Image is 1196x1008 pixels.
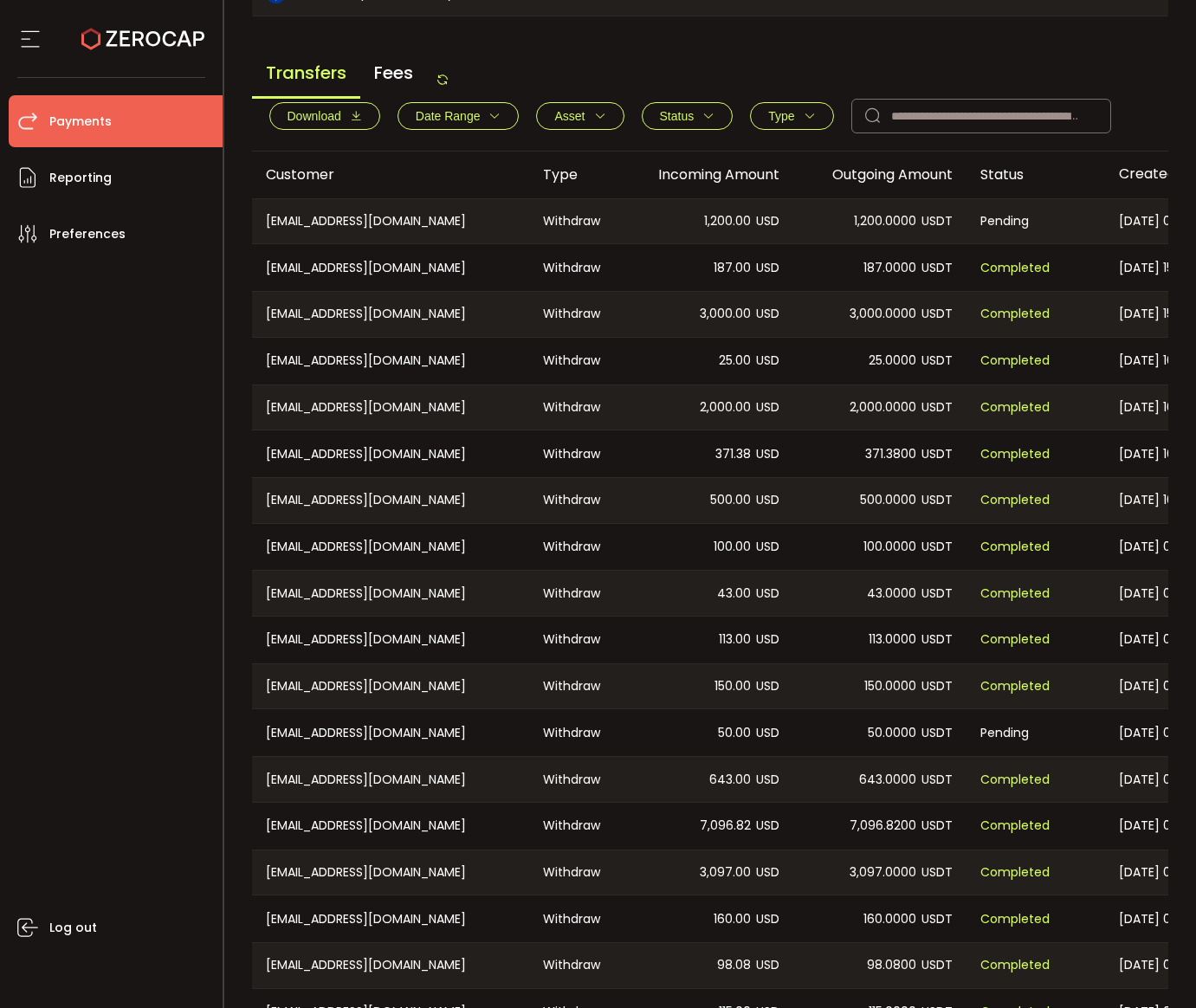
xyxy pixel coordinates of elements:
span: 2,000.00 [700,397,751,417]
span: USD [756,863,779,882]
div: [EMAIL_ADDRESS][DOMAIN_NAME] [252,524,529,571]
span: 3,097.0000 [850,863,916,882]
span: 3,097.00 [700,863,751,882]
div: [EMAIL_ADDRESS][DOMAIN_NAME] [252,478,529,523]
div: Withdraw [529,943,620,988]
span: Completed [980,490,1050,510]
span: 25.00 [719,351,751,371]
span: 371.3800 [865,444,916,464]
div: Withdraw [529,571,620,616]
span: USD [756,909,779,929]
div: Withdraw [529,524,620,571]
span: 2,000.0000 [850,397,916,417]
div: Withdraw [529,664,620,709]
span: USD [756,630,779,649]
span: USDT [921,630,953,649]
div: Type [529,165,620,184]
span: Download [288,109,341,123]
div: Withdraw [529,478,620,523]
span: USD [756,676,779,696]
span: USD [756,770,779,790]
span: Completed [980,955,1050,975]
span: USD [756,258,779,278]
span: Asset [554,109,585,123]
span: 1,200.0000 [854,211,916,231]
span: 187.00 [714,258,751,278]
div: Status [966,165,1105,184]
span: USDT [921,909,953,929]
span: 187.0000 [863,258,916,278]
span: Completed [980,537,1050,557]
div: Withdraw [529,709,620,756]
div: Withdraw [529,292,620,337]
span: USD [756,490,779,510]
span: USDT [921,770,953,790]
span: USDT [921,258,953,278]
span: Reporting [49,165,112,191]
span: USD [756,351,779,371]
span: USD [756,723,779,743]
button: Status [642,102,734,130]
div: Outgoing Amount [793,165,966,184]
div: Incoming Amount [620,165,793,184]
div: Chat Widget [1109,925,1196,1008]
div: [EMAIL_ADDRESS][DOMAIN_NAME] [252,617,529,663]
button: Download [269,102,380,130]
span: Status [660,109,695,123]
span: 113.0000 [869,630,916,649]
span: 100.00 [714,537,751,557]
span: 643.00 [709,770,751,790]
span: USD [756,584,779,604]
div: [EMAIL_ADDRESS][DOMAIN_NAME] [252,895,529,942]
span: Pending [980,211,1029,231]
span: 100.0000 [863,537,916,557]
span: USDT [921,490,953,510]
div: [EMAIL_ADDRESS][DOMAIN_NAME] [252,385,529,430]
span: Date Range [416,109,481,123]
span: Completed [980,444,1050,464]
span: USDT [921,723,953,743]
span: 160.0000 [863,909,916,929]
span: 113.00 [719,630,751,649]
span: USD [756,537,779,557]
div: Withdraw [529,850,620,895]
span: USDT [921,955,953,975]
span: USD [756,211,779,231]
span: 500.00 [710,490,751,510]
div: [EMAIL_ADDRESS][DOMAIN_NAME] [252,850,529,895]
div: [EMAIL_ADDRESS][DOMAIN_NAME] [252,338,529,384]
div: Withdraw [529,803,620,850]
span: 43.0000 [867,584,916,604]
span: Completed [980,397,1050,417]
div: Withdraw [529,385,620,430]
span: USD [756,397,779,417]
span: USD [756,816,779,836]
span: Type [768,109,794,123]
div: Withdraw [529,430,620,477]
div: [EMAIL_ADDRESS][DOMAIN_NAME] [252,571,529,616]
span: USD [756,955,779,975]
span: Completed [980,816,1050,836]
span: Completed [980,909,1050,929]
span: 98.0800 [867,955,916,975]
span: 150.00 [714,676,751,696]
div: [EMAIL_ADDRESS][DOMAIN_NAME] [252,803,529,850]
button: Type [750,102,833,130]
span: Completed [980,770,1050,790]
span: 160.00 [714,909,751,929]
span: 1,200.00 [704,211,751,231]
span: Pending [980,723,1029,743]
span: 500.0000 [860,490,916,510]
div: [EMAIL_ADDRESS][DOMAIN_NAME] [252,430,529,477]
div: [EMAIL_ADDRESS][DOMAIN_NAME] [252,757,529,802]
span: 7,096.82 [700,816,751,836]
span: 43.00 [717,584,751,604]
span: Fees [360,49,427,96]
span: Completed [980,630,1050,649]
span: 3,000.00 [700,304,751,324]
div: Withdraw [529,338,620,384]
span: USDT [921,211,953,231]
span: 98.08 [717,955,751,975]
span: USD [756,304,779,324]
span: Completed [980,304,1050,324]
